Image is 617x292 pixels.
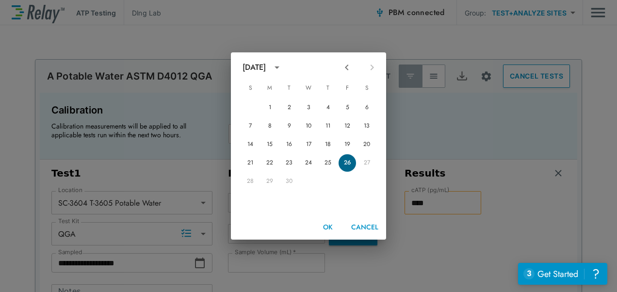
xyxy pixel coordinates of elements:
[280,154,298,172] button: 23
[280,79,298,98] span: Tuesday
[300,154,317,172] button: 24
[319,117,337,135] button: 11
[358,99,375,116] button: 6
[261,154,278,172] button: 22
[280,117,298,135] button: 9
[339,99,356,116] button: 5
[319,154,337,172] button: 25
[280,136,298,153] button: 16
[261,136,278,153] button: 15
[280,99,298,116] button: 2
[261,79,278,98] span: Monday
[339,79,356,98] span: Friday
[518,263,607,285] iframe: Resource center
[319,79,337,98] span: Thursday
[347,218,382,236] button: Cancel
[339,136,356,153] button: 19
[269,59,285,76] button: calendar view is open, switch to year view
[300,99,317,116] button: 3
[339,154,356,172] button: 26
[358,117,375,135] button: 13
[300,79,317,98] span: Wednesday
[261,117,278,135] button: 8
[358,79,375,98] span: Saturday
[242,136,259,153] button: 14
[243,62,266,73] div: [DATE]
[300,136,317,153] button: 17
[300,117,317,135] button: 10
[312,218,343,236] button: OK
[242,154,259,172] button: 21
[358,136,375,153] button: 20
[339,59,355,76] button: Previous month
[319,136,337,153] button: 18
[319,99,337,116] button: 4
[339,117,356,135] button: 12
[242,79,259,98] span: Sunday
[242,117,259,135] button: 7
[261,99,278,116] button: 1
